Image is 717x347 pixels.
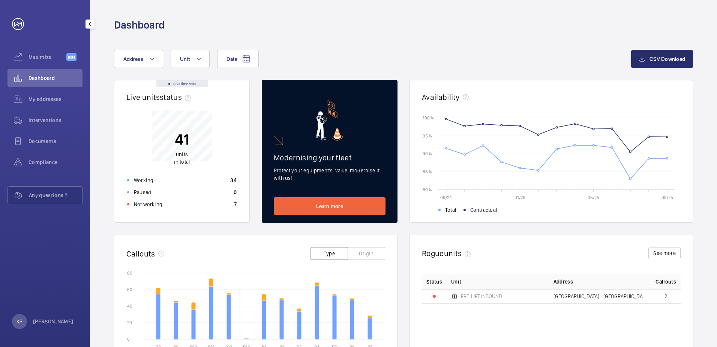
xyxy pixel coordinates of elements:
[423,169,432,174] text: 85 %
[126,92,194,102] h2: Live units
[445,206,456,214] span: Total
[29,192,82,199] span: Any questions ?
[664,294,667,299] span: 2
[33,318,73,325] p: [PERSON_NAME]
[28,116,82,124] span: Interventions
[123,56,143,62] span: Address
[127,336,130,342] text: 0
[28,95,82,103] span: My addresses
[127,270,132,276] text: 80
[423,187,432,192] text: 80 %
[461,294,502,299] span: FRE-LIFT INBOUND
[28,158,82,166] span: Compliance
[234,201,237,208] p: 7
[423,151,432,156] text: 90 %
[127,287,132,292] text: 60
[16,318,22,325] p: KS
[114,18,165,32] h1: Dashboard
[422,249,474,258] h2: Rogue
[174,151,190,166] p: in total
[444,249,474,258] span: units
[470,206,497,214] span: Contractual
[661,195,673,200] text: 09/25
[160,92,194,102] span: status
[28,53,66,61] span: Maximize
[426,278,442,285] p: Status
[180,56,190,62] span: Unit
[176,151,188,157] span: units
[423,115,434,120] text: 100 %
[422,92,460,102] h2: Availability
[274,167,385,182] p: Protect your equipment's value, modernise it with us!
[655,278,676,285] span: Callouts
[451,278,461,285] span: Unit
[66,53,76,61] span: Beta
[226,56,237,62] span: Date
[234,189,237,196] p: 0
[127,303,132,309] text: 40
[127,320,132,325] text: 20
[217,50,259,68] button: Date
[28,74,82,82] span: Dashboard
[514,195,525,200] text: 01/25
[134,201,162,208] p: Not working
[274,197,385,215] a: Learn more
[649,56,685,62] span: CSV Download
[28,137,82,145] span: Documents
[588,195,599,200] text: 05/25
[174,130,190,149] p: 41
[134,189,151,196] p: Paused
[631,50,693,68] button: CSV Download
[423,133,432,138] text: 95 %
[553,294,647,299] span: [GEOGRAPHIC_DATA] - [GEOGRAPHIC_DATA],
[648,247,681,259] button: See more
[114,50,163,68] button: Address
[440,195,452,200] text: 09/24
[274,153,385,162] h2: Modernising your fleet
[230,177,237,184] p: 34
[553,278,573,285] span: Address
[310,247,348,260] button: Type
[316,100,343,141] img: marketing-card.svg
[348,247,385,260] button: Origin
[171,50,210,68] button: Unit
[126,249,155,258] h2: Callouts
[156,80,208,87] div: Real time data
[134,177,153,184] p: Working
